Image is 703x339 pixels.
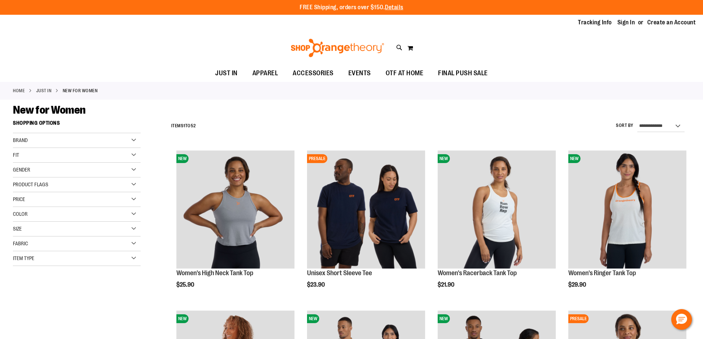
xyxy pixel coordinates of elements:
[252,65,278,82] span: APPAREL
[183,123,185,128] span: 1
[568,151,686,269] img: Image of Womens Ringer Tank
[434,147,559,307] div: product
[307,151,425,269] img: Image of Unisex Short Sleeve Tee
[341,65,378,82] a: EVENTS
[13,137,28,143] span: Brand
[293,65,334,82] span: ACCESSORIES
[565,147,690,307] div: product
[171,120,196,132] h2: Items to
[438,314,450,323] span: NEW
[617,18,635,27] a: Sign In
[431,65,495,82] a: FINAL PUSH SALE
[671,309,692,330] button: Hello, have a question? Let’s chat.
[191,123,196,128] span: 52
[13,117,141,133] strong: Shopping Options
[300,3,403,12] p: FREE Shipping, orders over $150.
[176,281,195,288] span: $25.90
[173,147,298,307] div: product
[13,255,34,261] span: Item Type
[36,87,52,94] a: JUST IN
[307,281,326,288] span: $23.90
[13,196,25,202] span: Price
[386,65,424,82] span: OTF AT HOME
[438,269,517,277] a: Women's Racerback Tank Top
[307,269,372,277] a: Unisex Short Sleeve Tee
[13,167,30,173] span: Gender
[208,65,245,82] a: JUST IN
[307,314,319,323] span: NEW
[307,151,425,270] a: Image of Unisex Short Sleeve TeePRESALE
[438,65,488,82] span: FINAL PUSH SALE
[176,151,294,269] img: Image of Womens BB High Neck Tank Grey
[176,314,189,323] span: NEW
[568,314,589,323] span: PRESALE
[438,151,556,269] img: Image of Womens Racerback Tank
[13,104,86,116] span: New for Women
[438,281,455,288] span: $21.90
[568,269,636,277] a: Women's Ringer Tank Top
[13,181,48,187] span: Product Flags
[285,65,341,82] a: ACCESSORIES
[568,154,580,163] span: NEW
[176,269,253,277] a: Women's High Neck Tank Top
[13,241,28,246] span: Fabric
[307,154,327,163] span: PRESALE
[568,151,686,270] a: Image of Womens Ringer TankNEW
[13,226,22,232] span: Size
[215,65,238,82] span: JUST IN
[647,18,696,27] a: Create an Account
[438,154,450,163] span: NEW
[176,154,189,163] span: NEW
[438,151,556,270] a: Image of Womens Racerback TankNEW
[616,122,634,129] label: Sort By
[303,147,429,307] div: product
[63,87,98,94] strong: New for Women
[13,152,19,158] span: Fit
[13,87,25,94] a: Home
[568,281,587,288] span: $29.90
[378,65,431,82] a: OTF AT HOME
[348,65,371,82] span: EVENTS
[13,211,28,217] span: Color
[385,4,403,11] a: Details
[245,65,286,82] a: APPAREL
[176,151,294,270] a: Image of Womens BB High Neck Tank GreyNEW
[290,39,385,57] img: Shop Orangetheory
[578,18,612,27] a: Tracking Info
